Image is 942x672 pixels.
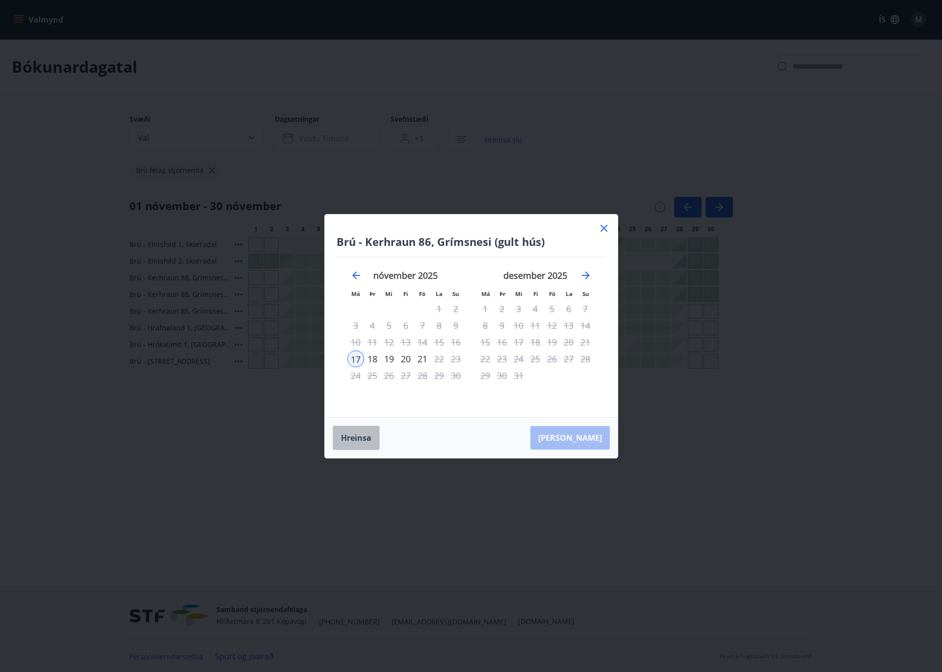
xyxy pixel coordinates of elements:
div: Move backward to switch to the previous month. [350,269,362,281]
td: Not available. mánudagur, 8. desember 2025 [477,317,494,334]
td: Not available. þriðjudagur, 25. nóvember 2025 [364,367,381,384]
td: Not available. sunnudagur, 14. desember 2025 [577,317,594,334]
small: Þr [499,290,505,297]
td: Not available. sunnudagur, 28. desember 2025 [577,350,594,367]
div: Move forward to switch to the next month. [580,269,592,281]
small: La [436,290,443,297]
td: Selected as start date. mánudagur, 17. nóvember 2025 [347,350,364,367]
td: Not available. þriðjudagur, 23. desember 2025 [494,350,510,367]
td: Not available. miðvikudagur, 26. nóvember 2025 [381,367,397,384]
td: Not available. þriðjudagur, 16. desember 2025 [494,334,510,350]
td: Not available. þriðjudagur, 4. nóvember 2025 [364,317,381,334]
td: Not available. mánudagur, 1. desember 2025 [477,300,494,317]
td: Not available. laugardagur, 29. nóvember 2025 [431,367,447,384]
div: Aðeins innritun í boði [347,350,364,367]
td: Not available. mánudagur, 3. nóvember 2025 [347,317,364,334]
td: Not available. sunnudagur, 23. nóvember 2025 [447,350,464,367]
h4: Brú - Kerhraun 86, Grímsnesi (gult hús) [337,234,606,249]
small: Má [481,290,490,297]
td: Not available. fimmtudagur, 4. desember 2025 [527,300,544,317]
small: La [566,290,573,297]
small: Su [452,290,459,297]
td: Not available. miðvikudagur, 31. desember 2025 [510,367,527,384]
small: Mi [515,290,523,297]
td: Not available. föstudagur, 26. desember 2025 [544,350,560,367]
td: Not available. mánudagur, 15. desember 2025 [477,334,494,350]
td: Not available. laugardagur, 8. nóvember 2025 [431,317,447,334]
td: Not available. þriðjudagur, 11. nóvember 2025 [364,334,381,350]
div: Aðeins útritun í boði [414,317,431,334]
small: Má [351,290,360,297]
td: Not available. miðvikudagur, 5. nóvember 2025 [381,317,397,334]
td: Not available. föstudagur, 14. nóvember 2025 [414,334,431,350]
td: Choose miðvikudagur, 19. nóvember 2025 as your check-out date. It’s available. [381,350,397,367]
td: Not available. föstudagur, 5. desember 2025 [544,300,560,317]
div: 20 [397,350,414,367]
td: Not available. fimmtudagur, 11. desember 2025 [527,317,544,334]
td: Not available. miðvikudagur, 12. nóvember 2025 [381,334,397,350]
td: Not available. mánudagur, 10. nóvember 2025 [347,334,364,350]
td: Not available. föstudagur, 12. desember 2025 [544,317,560,334]
td: Not available. miðvikudagur, 17. desember 2025 [510,334,527,350]
td: Not available. mánudagur, 24. nóvember 2025 [347,367,364,384]
td: Not available. sunnudagur, 30. nóvember 2025 [447,367,464,384]
td: Not available. laugardagur, 1. nóvember 2025 [431,300,447,317]
div: Aðeins útritun í boði [414,334,431,350]
td: Not available. þriðjudagur, 2. desember 2025 [494,300,510,317]
td: Not available. fimmtudagur, 13. nóvember 2025 [397,334,414,350]
td: Not available. mánudagur, 22. desember 2025 [477,350,494,367]
td: Not available. fimmtudagur, 18. desember 2025 [527,334,544,350]
small: Þr [369,290,375,297]
small: Su [582,290,589,297]
td: Not available. laugardagur, 6. desember 2025 [560,300,577,317]
button: Hreinsa [333,426,380,450]
div: Aðeins útritun í boði [544,317,560,334]
td: Not available. fimmtudagur, 25. desember 2025 [527,350,544,367]
div: Calendar [337,257,606,405]
strong: desember 2025 [503,269,567,281]
div: 19 [381,350,397,367]
td: Not available. fimmtudagur, 6. nóvember 2025 [397,317,414,334]
td: Not available. þriðjudagur, 9. desember 2025 [494,317,510,334]
td: Not available. sunnudagur, 21. desember 2025 [577,334,594,350]
div: Aðeins útritun í boði [544,300,560,317]
td: Not available. laugardagur, 20. desember 2025 [560,334,577,350]
td: Not available. miðvikudagur, 10. desember 2025 [510,317,527,334]
td: Not available. fimmtudagur, 27. nóvember 2025 [397,367,414,384]
small: Fi [403,290,408,297]
td: Not available. föstudagur, 7. nóvember 2025 [414,317,431,334]
td: Not available. laugardagur, 27. desember 2025 [560,350,577,367]
td: Not available. sunnudagur, 9. nóvember 2025 [447,317,464,334]
small: Fi [533,290,538,297]
td: Not available. þriðjudagur, 30. desember 2025 [494,367,510,384]
td: Not available. laugardagur, 22. nóvember 2025 [431,350,447,367]
small: Fö [419,290,425,297]
div: Aðeins útritun í boði [477,350,494,367]
td: Not available. sunnudagur, 7. desember 2025 [577,300,594,317]
td: Not available. sunnudagur, 16. nóvember 2025 [447,334,464,350]
td: Not available. sunnudagur, 2. nóvember 2025 [447,300,464,317]
strong: nóvember 2025 [373,269,438,281]
td: Not available. laugardagur, 13. desember 2025 [560,317,577,334]
td: Not available. mánudagur, 29. desember 2025 [477,367,494,384]
td: Choose þriðjudagur, 18. nóvember 2025 as your check-out date. It’s available. [364,350,381,367]
small: Fö [549,290,555,297]
td: Not available. laugardagur, 15. nóvember 2025 [431,334,447,350]
td: Choose föstudagur, 21. nóvember 2025 as your check-out date. It’s available. [414,350,431,367]
td: Not available. miðvikudagur, 24. desember 2025 [510,350,527,367]
div: Aðeins útritun í boði [414,350,431,367]
td: Not available. föstudagur, 19. desember 2025 [544,334,560,350]
td: Choose fimmtudagur, 20. nóvember 2025 as your check-out date. It’s available. [397,350,414,367]
div: 18 [364,350,381,367]
small: Mi [385,290,392,297]
td: Not available. föstudagur, 28. nóvember 2025 [414,367,431,384]
td: Not available. miðvikudagur, 3. desember 2025 [510,300,527,317]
